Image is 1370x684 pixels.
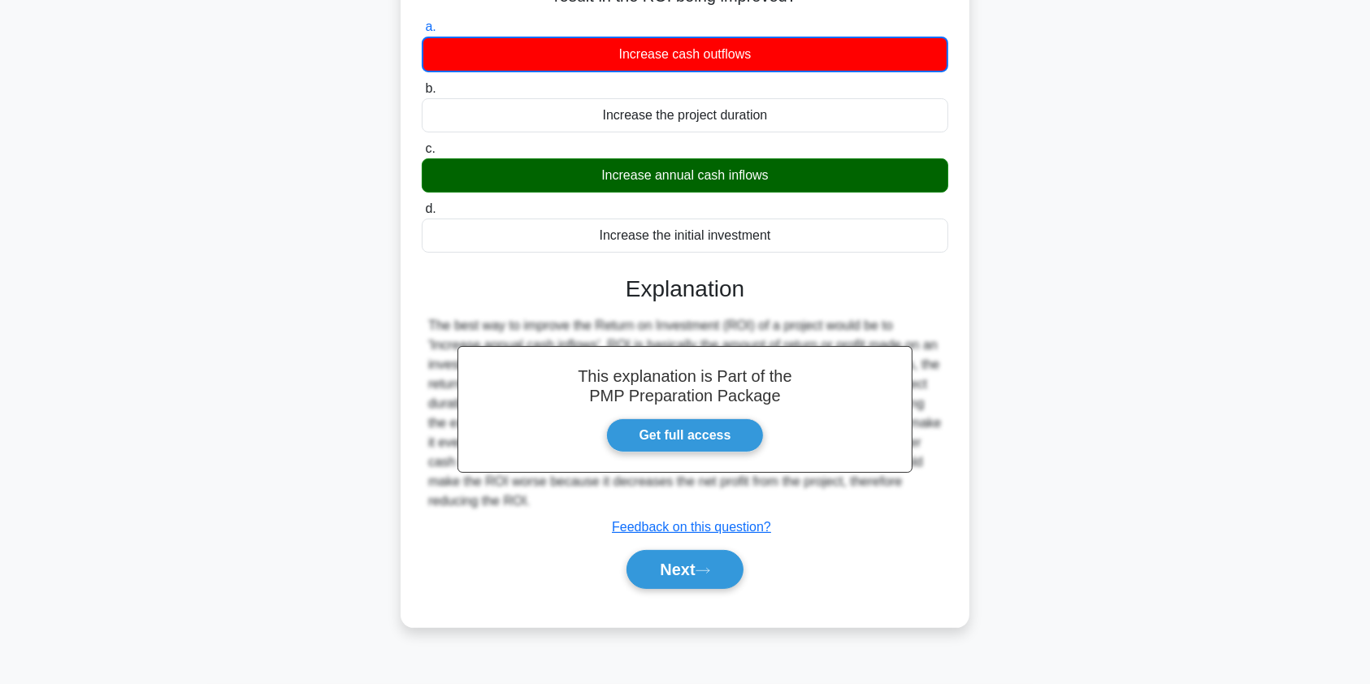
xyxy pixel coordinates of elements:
a: Feedback on this question? [612,520,771,534]
div: Increase annual cash inflows [422,158,948,193]
span: b. [425,81,436,95]
span: c. [425,141,435,155]
div: The best way to improve the Return on Investment (ROI) of a project would be to 'Increase annual ... [428,316,942,511]
span: d. [425,201,436,215]
div: Increase cash outflows [422,37,948,72]
h3: Explanation [431,275,939,303]
div: Increase the project duration [422,98,948,132]
span: a. [425,19,436,33]
a: Get full access [606,418,765,452]
div: Increase the initial investment [422,219,948,253]
button: Next [626,550,743,589]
